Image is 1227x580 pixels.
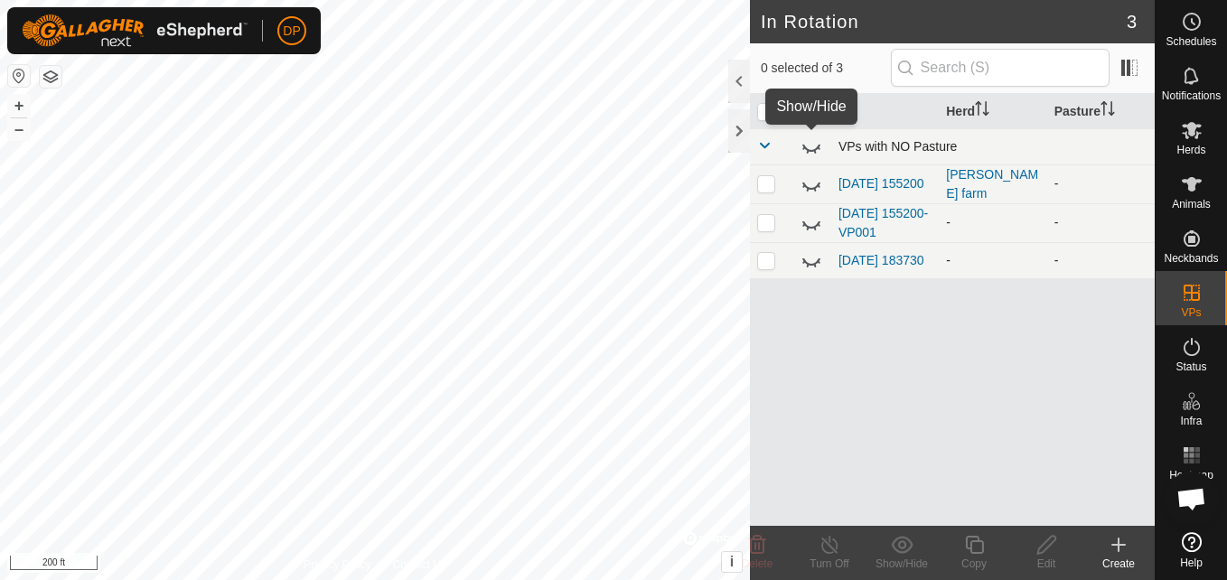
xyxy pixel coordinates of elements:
div: [PERSON_NAME] farm [946,165,1039,203]
span: Herds [1176,145,1205,155]
div: Copy [938,556,1010,572]
span: Delete [742,557,773,570]
td: - [1047,242,1155,278]
img: Gallagher Logo [22,14,248,47]
div: Show/Hide [866,556,938,572]
span: Notifications [1162,90,1221,101]
th: Pasture [1047,94,1155,129]
button: Map Layers [40,66,61,88]
a: [DATE] 155200 [838,176,924,191]
div: Create [1082,556,1155,572]
div: Open chat [1165,472,1219,526]
span: Status [1175,361,1206,372]
button: – [8,118,30,140]
td: - [1047,203,1155,242]
button: Reset Map [8,65,30,87]
span: VPs [1181,307,1201,318]
p-sorticon: Activate to sort [801,104,815,118]
span: Neckbands [1164,253,1218,264]
span: i [730,554,734,569]
div: - [946,251,1039,270]
a: Help [1156,525,1227,575]
a: [DATE] 155200-VP001 [838,206,928,239]
div: Turn Off [793,556,866,572]
th: Herd [939,94,1046,129]
span: Infra [1180,416,1202,426]
span: Schedules [1166,36,1216,47]
td: - [1047,164,1155,203]
button: + [8,95,30,117]
input: Search (S) [891,49,1110,87]
a: Privacy Policy [304,557,371,573]
a: [DATE] 183730 [838,253,924,267]
p-sorticon: Activate to sort [775,104,790,118]
span: Help [1180,557,1203,568]
a: Contact Us [393,557,446,573]
span: 3 [1127,8,1137,35]
th: VP [831,94,939,129]
p-sorticon: Activate to sort [1101,104,1115,118]
span: Animals [1172,199,1211,210]
span: 0 selected of 3 [761,59,891,78]
span: DP [283,22,300,41]
div: Edit [1010,556,1082,572]
div: - [946,213,1039,232]
h2: In Rotation [761,11,1127,33]
button: i [722,552,742,572]
div: VPs with NO Pasture [838,139,1147,154]
p-sorticon: Activate to sort [975,104,989,118]
span: Heatmap [1169,470,1213,481]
